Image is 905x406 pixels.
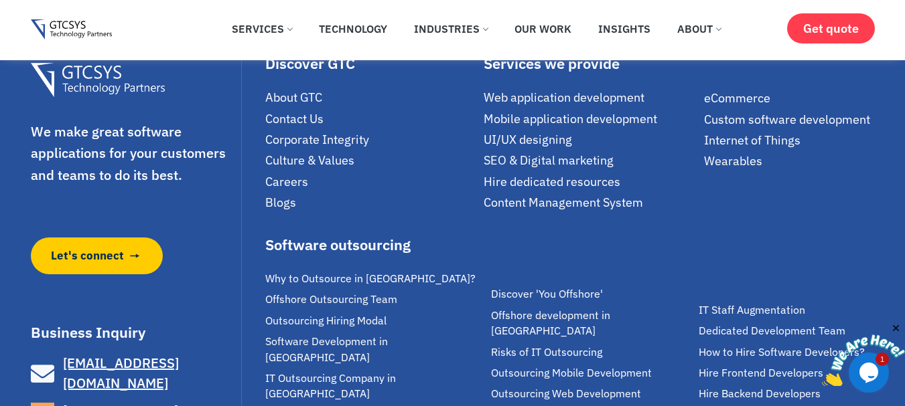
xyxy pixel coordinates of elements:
[491,344,602,360] span: Risks of IT Outsourcing
[31,237,163,274] a: Let's connect
[699,344,865,360] span: How to Hire Software Developers?
[803,21,859,35] span: Get quote
[699,365,823,381] span: Hire Frontend Developers
[222,14,302,43] a: Services
[265,132,369,147] span: Corporate Integrity
[484,153,614,168] span: SEO & Digital marketing
[484,153,697,168] a: SEO & Digital marketing
[31,353,238,393] a: [EMAIL_ADDRESS][DOMAIN_NAME]
[265,313,485,328] a: Outsourcing Hiring Modal
[265,153,354,168] span: Culture & Values
[491,365,692,381] a: Outsourcing Mobile Development
[704,90,875,106] a: eCommerce
[491,286,603,302] span: Discover 'You Offshore'
[704,90,770,106] span: eCommerce
[265,271,476,286] span: Why to Outsource in [GEOGRAPHIC_DATA]?
[704,112,870,127] span: Custom software development
[787,13,875,43] a: Get quote
[265,174,308,189] span: Careers
[699,386,821,401] span: Hire Backend Developers
[265,90,478,105] a: About GTC
[265,153,478,168] a: Culture & Values
[265,292,397,307] span: Offshore Outsourcing Team
[484,90,644,105] span: Web application development
[704,112,875,127] a: Custom software development
[51,247,124,264] span: Let's connect
[822,322,905,386] iframe: chat widget
[265,195,296,210] span: Blogs
[265,237,485,252] div: Software outsourcing
[63,354,179,392] span: [EMAIL_ADDRESS][DOMAIN_NAME]
[491,286,692,302] a: Discover 'You Offshore'
[265,132,478,147] a: Corporate Integrity
[491,386,692,401] a: Outsourcing Web Development
[699,323,882,338] a: Dedicated Development Team
[265,111,324,126] span: Contact Us
[484,90,697,105] a: Web application development
[265,174,478,189] a: Careers
[484,132,697,147] a: UI/UX designing
[699,365,882,381] a: Hire Frontend Developers
[265,313,387,328] span: Outsourcing Hiring Modal
[404,14,498,43] a: Industries
[491,308,692,339] a: Offshore development in [GEOGRAPHIC_DATA]
[265,195,478,210] a: Blogs
[265,56,478,71] div: Discover GTC
[484,111,697,126] a: Mobile application development
[265,334,485,365] a: Software Development in [GEOGRAPHIC_DATA]
[31,63,165,97] img: Gtcsys Footer Logo
[265,371,485,402] a: IT Outsourcing Company in [GEOGRAPHIC_DATA]
[588,14,660,43] a: Insights
[704,132,875,148] a: Internet of Things
[484,195,697,210] a: Content Management System
[699,386,882,401] a: Hire Backend Developers
[491,386,641,401] span: Outsourcing Web Development
[484,174,697,189] a: Hire dedicated resources
[309,14,397,43] a: Technology
[265,111,478,126] a: Contact Us
[31,121,238,187] p: We make great software applications for your customers and teams to do its best.
[484,174,620,189] span: Hire dedicated resources
[484,111,657,126] span: Mobile application development
[31,19,112,40] img: Gtcsys logo
[699,302,882,318] a: IT Staff Augmentation
[265,292,485,307] a: Offshore Outsourcing Team
[704,153,762,169] span: Wearables
[484,132,572,147] span: UI/UX designing
[265,90,322,105] span: About GTC
[504,14,581,43] a: Our Work
[699,344,882,360] a: How to Hire Software Developers?
[667,14,731,43] a: About
[484,195,643,210] span: Content Management System
[491,344,692,360] a: Risks of IT Outsourcing
[704,132,800,148] span: Internet of Things
[491,365,652,381] span: Outsourcing Mobile Development
[699,323,845,338] span: Dedicated Development Team
[699,302,805,318] span: IT Staff Augmentation
[484,56,697,71] div: Services we provide
[265,271,485,286] a: Why to Outsource in [GEOGRAPHIC_DATA]?
[704,153,875,169] a: Wearables
[31,325,238,340] h3: Business Inquiry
